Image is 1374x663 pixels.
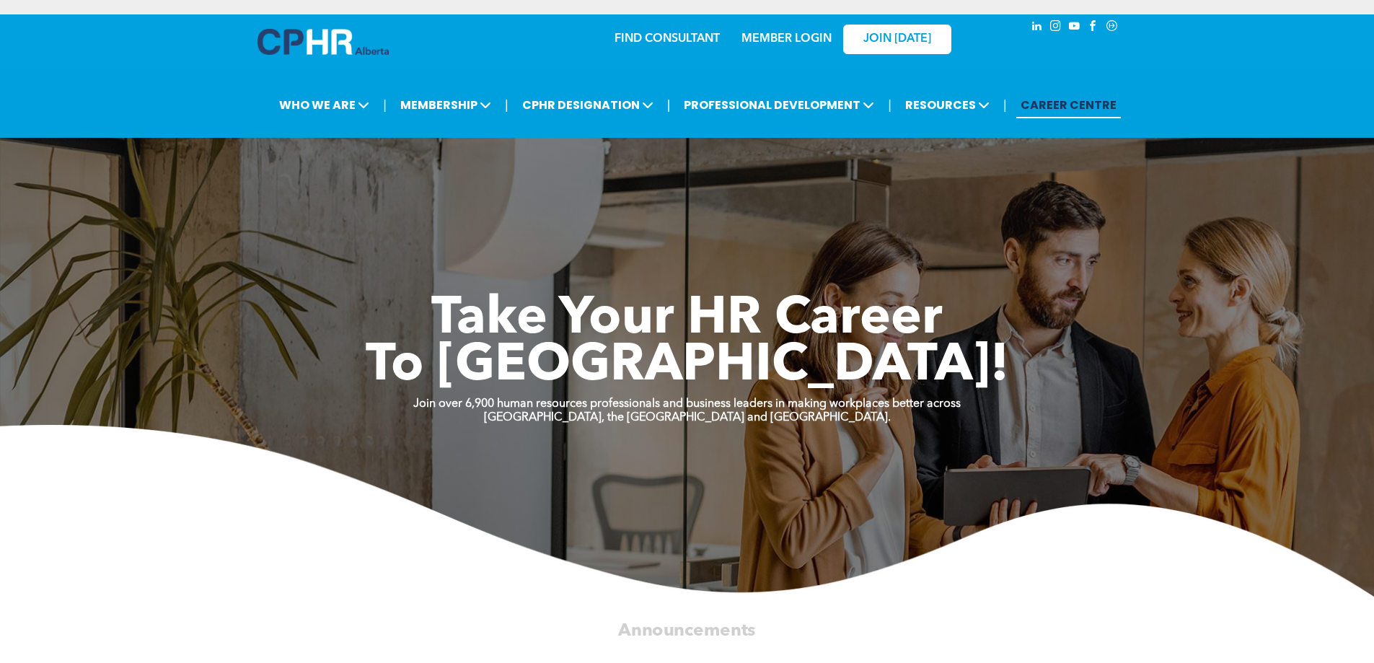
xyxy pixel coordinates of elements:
img: A blue and white logo for cp alberta [257,29,389,55]
span: JOIN [DATE] [863,32,931,46]
span: Announcements [618,622,756,639]
strong: Join over 6,900 human resources professionals and business leaders in making workplaces better ac... [413,398,961,410]
span: Take Your HR Career [431,294,943,346]
span: WHO WE ARE [275,92,374,118]
a: MEMBER LOGIN [741,33,832,45]
a: instagram [1048,18,1064,38]
a: JOIN [DATE] [843,25,951,54]
a: FIND CONSULTANT [615,33,720,45]
span: RESOURCES [901,92,994,118]
a: CAREER CENTRE [1016,92,1121,118]
strong: [GEOGRAPHIC_DATA], the [GEOGRAPHIC_DATA] and [GEOGRAPHIC_DATA]. [484,412,891,423]
span: MEMBERSHIP [396,92,496,118]
span: PROFESSIONAL DEVELOPMENT [679,92,878,118]
li: | [667,90,671,120]
li: | [1003,90,1007,120]
a: facebook [1085,18,1101,38]
a: linkedin [1029,18,1045,38]
span: To [GEOGRAPHIC_DATA]! [366,341,1009,392]
li: | [383,90,387,120]
a: youtube [1067,18,1083,38]
span: CPHR DESIGNATION [518,92,658,118]
li: | [888,90,891,120]
li: | [505,90,508,120]
a: Social network [1104,18,1120,38]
